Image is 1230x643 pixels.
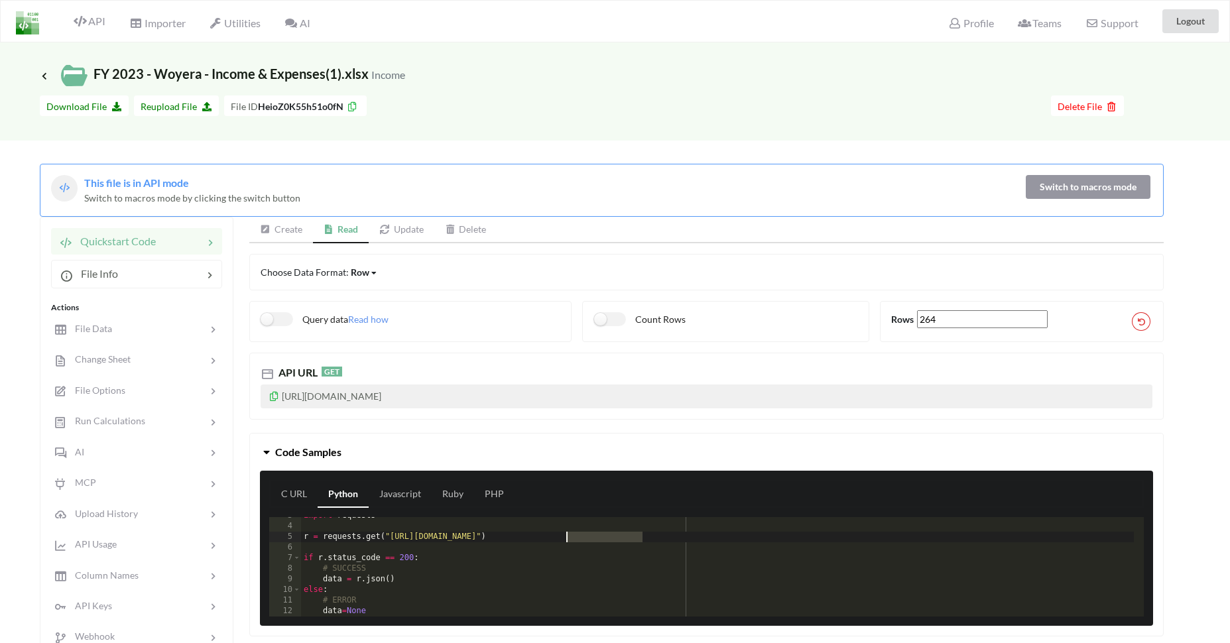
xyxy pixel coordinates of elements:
label: Query data [261,312,348,326]
p: [URL][DOMAIN_NAME] [261,384,1152,408]
b: Rows [891,314,914,325]
a: Ruby [432,481,474,508]
div: 10 [269,585,301,595]
small: Income [371,68,405,81]
span: Change Sheet [67,353,131,365]
div: 8 [269,563,301,574]
span: FY 2023 - Woyera - Income & Expenses(1).xlsx [40,66,405,82]
a: Create [249,217,313,243]
span: Reupload File [141,101,212,112]
span: This file is in API mode [84,176,189,189]
div: 11 [269,595,301,606]
span: AI [284,17,310,29]
span: MCP [67,477,96,488]
button: Download File [40,95,129,116]
span: Profile [948,17,993,29]
span: Switch to macros mode by clicking the switch button [84,192,300,204]
a: C URL [271,481,318,508]
span: Run Calculations [67,415,145,426]
span: Choose Data Format: [261,266,378,278]
span: File Options [67,384,125,396]
button: Code Samples [250,434,1163,471]
a: Javascript [369,481,432,508]
span: Read how [348,314,389,325]
span: Quickstart Code [72,235,156,247]
span: File Data [67,323,112,334]
img: /static/media/localFileIcon.eab6d1cc.svg [61,62,88,89]
div: 7 [269,553,301,563]
span: GET [322,367,342,377]
div: Actions [51,302,222,314]
b: HeioZ0K55h51o0fN [258,101,343,112]
div: 4 [269,521,301,532]
div: 5 [269,532,301,542]
label: Count Rows [593,312,686,326]
span: Column Names [67,569,139,581]
div: 6 [269,542,301,553]
img: LogoIcon.png [16,11,39,34]
span: File Info [73,267,118,280]
span: File ID [231,101,258,112]
span: Teams [1018,17,1062,29]
span: AI [67,446,84,457]
a: Python [318,481,369,508]
button: Delete File [1051,95,1124,116]
span: API [74,15,105,27]
span: Delete File [1058,101,1117,112]
span: API URL [276,366,318,379]
span: Download File [46,101,122,112]
span: API Usage [67,538,117,550]
div: 9 [269,574,301,585]
div: 12 [269,606,301,616]
span: Importer [129,17,185,29]
span: Upload History [67,508,138,519]
a: Update [369,217,434,243]
button: Reupload File [134,95,219,116]
span: Utilities [210,17,261,29]
span: API Keys [67,600,112,611]
a: Delete [434,217,497,243]
span: Webhook [67,630,115,642]
button: Switch to macros mode [1026,175,1150,199]
a: PHP [474,481,515,508]
button: Logout [1162,9,1219,33]
span: Code Samples [275,445,341,458]
span: Support [1085,18,1138,29]
a: Read [313,217,369,243]
div: Row [351,265,369,279]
